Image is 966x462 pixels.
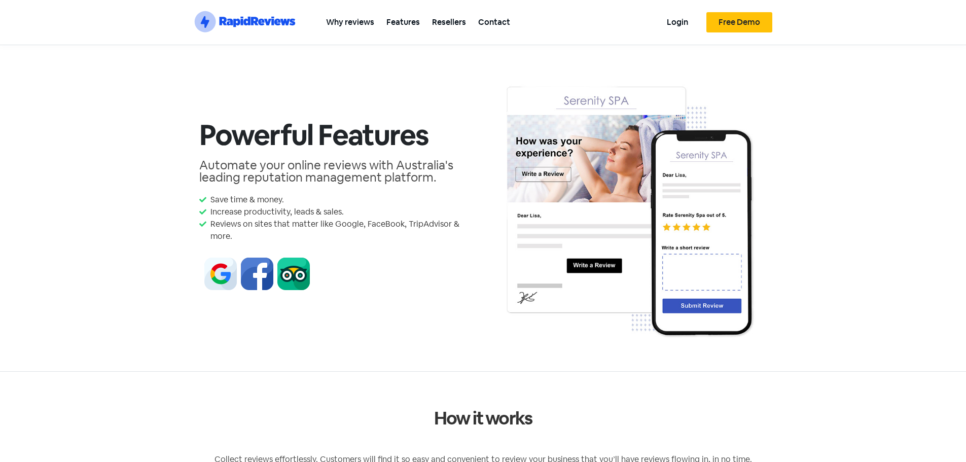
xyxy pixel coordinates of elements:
span: Increase productivity, leads & sales. [208,206,344,218]
span: Reviews on sites that matter like Google, FaceBook, TripAdvisor & more. [208,218,478,242]
a: Contact [472,11,516,33]
a: Features [380,11,426,33]
h3: Automate your online reviews with Australia's leading reputation management platform. [199,159,478,184]
h2: How it works [199,409,767,427]
a: Login [661,11,694,33]
a: Free Demo [706,12,772,32]
span: Save time & money. [208,194,284,206]
a: Resellers [426,11,472,33]
span: Free Demo [719,18,760,26]
h1: Powerful Features [199,121,478,149]
a: Why reviews [320,11,380,33]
